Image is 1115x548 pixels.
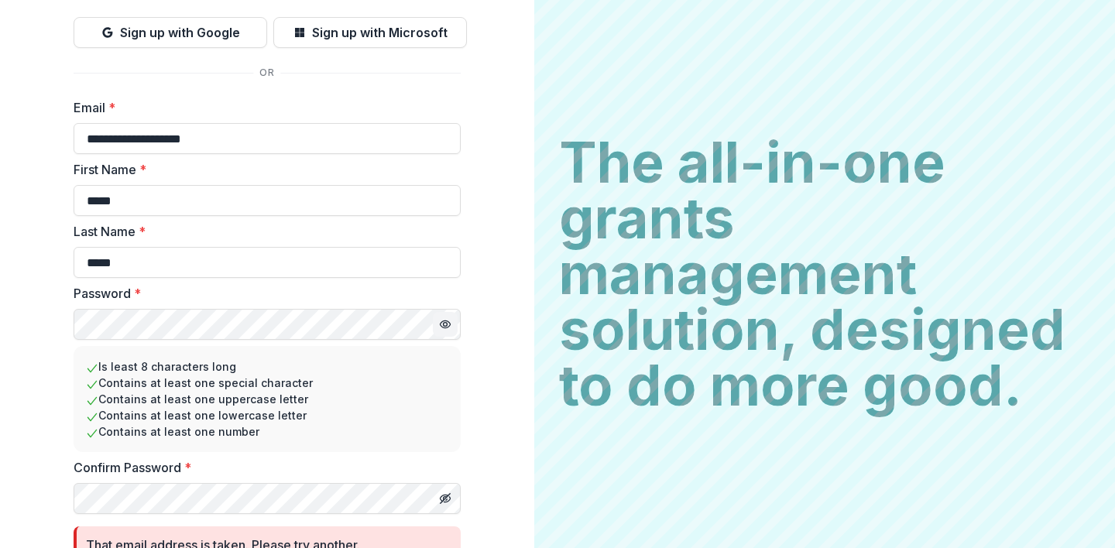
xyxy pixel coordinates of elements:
li: Contains at least one lowercase letter [86,407,448,423]
label: Confirm Password [74,458,451,477]
li: Contains at least one number [86,423,448,440]
button: Sign up with Microsoft [273,17,467,48]
label: Last Name [74,222,451,241]
li: Contains at least one uppercase letter [86,391,448,407]
label: Password [74,284,451,303]
li: Is least 8 characters long [86,358,448,375]
button: Sign up with Google [74,17,267,48]
label: First Name [74,160,451,179]
label: Email [74,98,451,117]
button: Toggle password visibility [433,486,458,511]
button: Toggle password visibility [433,312,458,337]
li: Contains at least one special character [86,375,448,391]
